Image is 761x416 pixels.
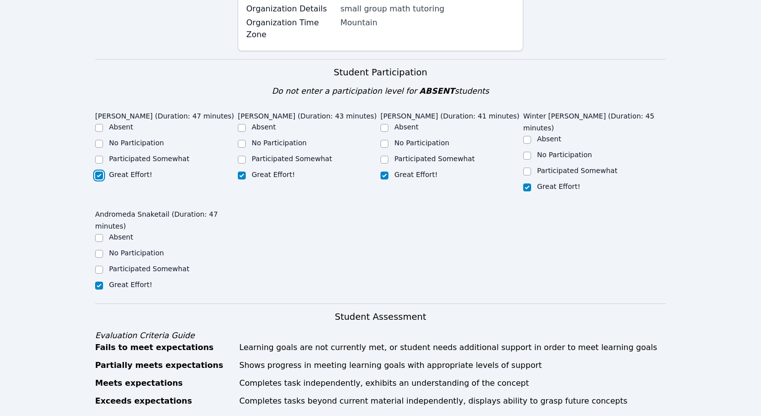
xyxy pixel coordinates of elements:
[252,139,307,147] label: No Participation
[394,123,419,131] label: Absent
[95,205,238,232] legend: Andromeda Snaketail (Duration: 47 minutes)
[238,107,377,122] legend: [PERSON_NAME] (Duration: 43 minutes)
[109,123,133,131] label: Absent
[340,17,515,29] div: Mountain
[394,171,437,178] label: Great Effort!
[239,377,666,389] div: Completes task independently, exhibits an understanding of the concept
[246,3,334,15] label: Organization Details
[95,85,666,97] div: Do not enter a participation level for students
[95,330,666,342] div: Evaluation Criteria Guide
[252,155,332,163] label: Participated Somewhat
[252,171,295,178] label: Great Effort!
[419,86,454,96] span: ABSENT
[95,359,233,371] div: Partially meets expectations
[95,342,233,354] div: Fails to meet expectations
[95,107,234,122] legend: [PERSON_NAME] (Duration: 47 minutes)
[537,167,617,175] label: Participated Somewhat
[95,310,666,324] h3: Student Assessment
[380,107,520,122] legend: [PERSON_NAME] (Duration: 41 minutes)
[394,139,449,147] label: No Participation
[246,17,334,41] label: Organization Time Zone
[537,151,592,159] label: No Participation
[95,65,666,79] h3: Student Participation
[239,395,666,407] div: Completes tasks beyond current material independently, displays ability to grasp future concepts
[109,249,164,257] label: No Participation
[537,182,580,190] label: Great Effort!
[95,395,233,407] div: Exceeds expectations
[109,265,189,273] label: Participated Somewhat
[109,155,189,163] label: Participated Somewhat
[252,123,276,131] label: Absent
[239,359,666,371] div: Shows progress in meeting learning goals with appropriate levels of support
[239,342,666,354] div: Learning goals are not currently met, or student needs additional support in order to meet learni...
[109,281,152,289] label: Great Effort!
[109,171,152,178] label: Great Effort!
[394,155,475,163] label: Participated Somewhat
[523,107,666,134] legend: Winter [PERSON_NAME] (Duration: 45 minutes)
[95,377,233,389] div: Meets expectations
[340,3,515,15] div: small group math tutoring
[109,139,164,147] label: No Participation
[109,233,133,241] label: Absent
[537,135,561,143] label: Absent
